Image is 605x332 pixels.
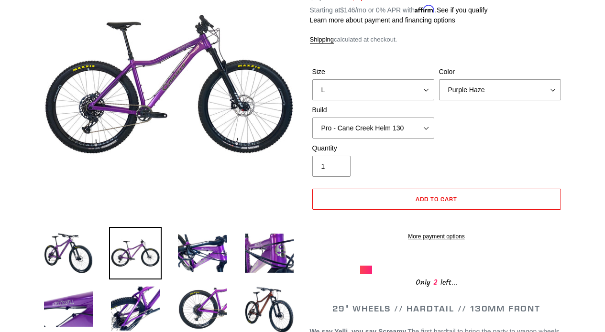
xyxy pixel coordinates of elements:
[243,227,296,279] img: Load image into Gallery viewer, YELLI SCREAMY - Complete Bike
[312,105,434,115] label: Build
[360,274,513,289] div: Only left...
[312,67,434,77] label: Size
[310,36,334,44] a: Shipping
[176,227,229,279] img: Load image into Gallery viewer, YELLI SCREAMY - Complete Bike
[310,35,563,44] div: calculated at checkout.
[416,195,457,203] span: Add to cart
[42,227,95,279] img: Load image into Gallery viewer, YELLI SCREAMY - Complete Bike
[312,143,434,153] label: Quantity
[310,3,488,15] p: Starting at /mo or 0% APR with .
[312,189,561,210] button: Add to cart
[332,303,540,314] span: 29" WHEELS // HARDTAIL // 130MM FRONT
[430,277,440,289] span: 2
[439,67,561,77] label: Color
[415,5,435,13] span: Affirm
[437,6,488,14] a: See if you qualify - Learn more about Affirm Financing (opens in modal)
[109,227,162,279] img: Load image into Gallery viewer, YELLI SCREAMY - Complete Bike
[340,6,355,14] span: $146
[310,16,455,24] a: Learn more about payment and financing options
[312,232,561,241] a: More payment options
